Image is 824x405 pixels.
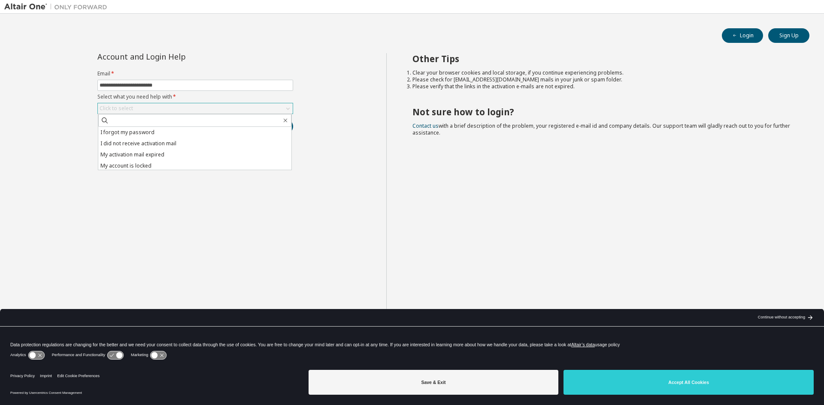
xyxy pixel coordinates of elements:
[98,103,293,114] div: Click to select
[412,69,794,76] li: Clear your browser cookies and local storage, if you continue experiencing problems.
[98,127,291,138] li: I forgot my password
[100,105,133,112] div: Click to select
[412,122,790,136] span: with a brief description of the problem, your registered e-mail id and company details. Our suppo...
[412,76,794,83] li: Please check for [EMAIL_ADDRESS][DOMAIN_NAME] mails in your junk or spam folder.
[97,93,293,100] label: Select what you need help with
[4,3,112,11] img: Altair One
[97,70,293,77] label: Email
[412,83,794,90] li: Please verify that the links in the activation e-mails are not expired.
[97,53,254,60] div: Account and Login Help
[412,53,794,64] h2: Other Tips
[412,106,794,117] h2: Not sure how to login?
[768,28,809,43] button: Sign Up
[412,122,439,129] a: Contact us
[722,28,763,43] button: Login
